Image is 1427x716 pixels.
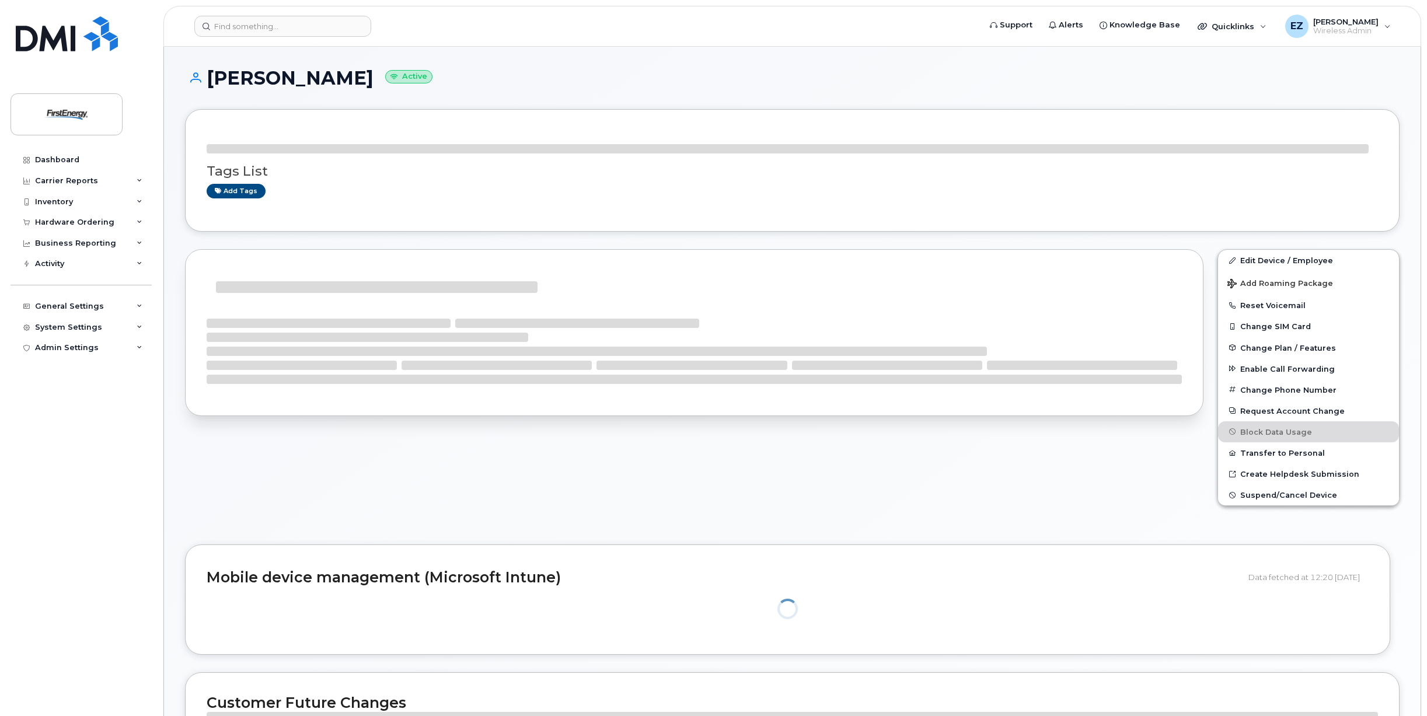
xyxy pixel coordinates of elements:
h1: [PERSON_NAME] [185,68,1400,88]
a: Create Helpdesk Submission [1218,463,1399,484]
button: Request Account Change [1218,400,1399,421]
button: Block Data Usage [1218,421,1399,442]
h2: Mobile device management (Microsoft Intune) [207,570,1240,586]
div: Data fetched at 12:20 [DATE] [1248,566,1369,588]
button: Change SIM Card [1218,316,1399,337]
h3: Tags List [207,164,1378,179]
button: Enable Call Forwarding [1218,358,1399,379]
span: Suspend/Cancel Device [1240,491,1337,500]
button: Suspend/Cancel Device [1218,484,1399,505]
button: Change Plan / Features [1218,337,1399,358]
button: Change Phone Number [1218,379,1399,400]
a: Add tags [207,184,266,198]
button: Transfer to Personal [1218,442,1399,463]
span: Add Roaming Package [1227,279,1333,290]
h2: Customer Future Changes [207,694,1378,711]
button: Add Roaming Package [1218,271,1399,295]
a: Edit Device / Employee [1218,250,1399,271]
small: Active [385,70,432,83]
span: Enable Call Forwarding [1240,364,1335,373]
button: Reset Voicemail [1218,295,1399,316]
span: Change Plan / Features [1240,343,1336,352]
